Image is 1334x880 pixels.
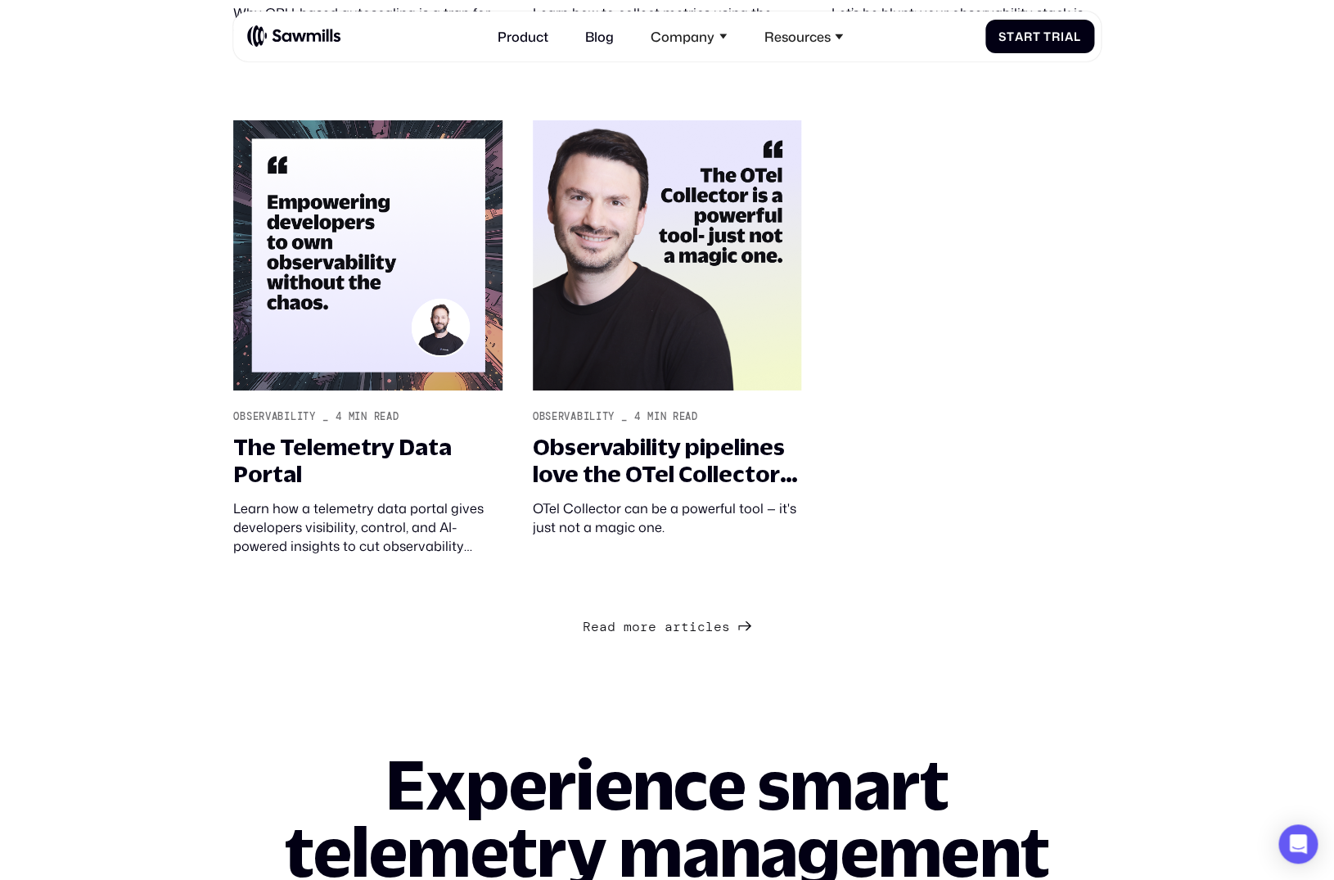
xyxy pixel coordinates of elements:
[1061,29,1065,43] span: i
[583,619,591,635] span: R
[632,619,640,635] span: o
[624,619,632,635] span: m
[1043,29,1052,43] span: T
[349,411,399,423] div: min read
[533,499,802,537] div: OTel Collector can be a powerful tool — it's just not a magic one.
[1052,29,1061,43] span: r
[607,619,615,635] span: d
[634,411,641,423] div: 4
[1015,29,1024,43] span: a
[754,18,853,54] div: Resources
[647,411,698,423] div: min read
[1278,824,1318,864] div: Open Intercom Messenger
[673,619,681,635] span: r
[1065,29,1074,43] span: a
[233,411,315,423] div: Observability
[233,4,503,42] div: Why CPU-based autoscaling is a trap for telemetry workloads
[697,619,705,635] span: c
[705,619,714,635] span: l
[985,20,1094,54] a: StartTrial
[322,411,329,423] div: _
[575,18,624,54] a: Blog
[583,614,751,638] a: Next Page
[831,4,1101,42] div: Let’s be blunt: your observability stack is bloated, brittle, and bleeding money.
[722,619,730,635] span: s
[1032,29,1040,43] span: t
[665,619,673,635] span: a
[533,4,802,60] div: Learn how to collect metrics using the OpenTelemetry Collector and store them in Prometheus
[998,29,1007,43] span: S
[651,29,714,45] div: Company
[764,29,830,45] div: Resources
[533,433,802,488] div: Observability pipelines love the OTel Collector— until the config hits the fan
[1007,29,1015,43] span: t
[640,619,648,635] span: r
[640,18,737,54] div: Company
[521,109,813,567] a: Observability_4min readObservability pipelines love the OTel Collector— until the config hits the...
[533,411,615,423] div: Observability
[222,109,514,567] a: Observability_4min readThe Telemetry Data PortalLearn how a telemetry data portal gives developer...
[233,433,503,488] div: The Telemetry Data Portal
[621,411,628,423] div: _
[488,18,558,54] a: Product
[1073,29,1080,43] span: l
[233,614,1101,638] div: List
[599,619,607,635] span: a
[591,619,599,635] span: e
[233,499,503,555] div: Learn how a telemetry data portal gives developers visibility, control, and AI-powered insights t...
[681,619,689,635] span: t
[689,619,697,635] span: i
[648,619,656,635] span: e
[1024,29,1033,43] span: r
[336,411,342,423] div: 4
[714,619,722,635] span: e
